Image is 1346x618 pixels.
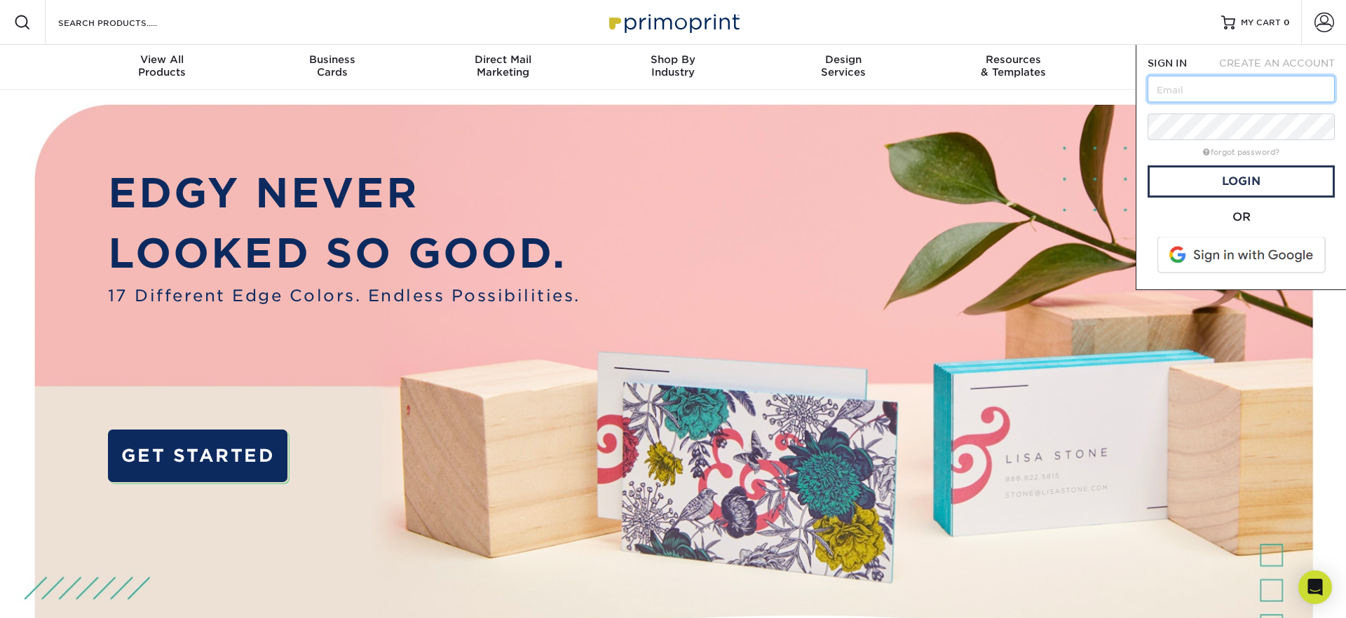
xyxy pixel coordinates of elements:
div: Marketing [418,53,588,78]
input: SEARCH PRODUCTS..... [57,14,193,31]
div: Cards [247,53,418,78]
span: View All [77,53,247,66]
img: Primoprint [603,7,743,37]
span: Business [247,53,418,66]
div: & Templates [928,53,1099,78]
div: OR [1148,209,1335,226]
p: LOOKED SO GOOD. [108,224,580,284]
span: MY CART [1241,17,1281,29]
span: Shop By [588,53,759,66]
div: Products [77,53,247,78]
span: SIGN IN [1148,57,1187,69]
input: Email [1148,76,1335,102]
p: EDGY NEVER [108,163,580,224]
a: DesignServices [758,45,928,90]
div: Industry [588,53,759,78]
div: Services [758,53,928,78]
span: Design [758,53,928,66]
a: Login [1148,165,1335,198]
span: 17 Different Edge Colors. Endless Possibilities. [108,284,580,308]
a: Direct MailMarketing [418,45,588,90]
a: Resources& Templates [928,45,1099,90]
a: Shop ByIndustry [588,45,759,90]
span: CREATE AN ACCOUNT [1219,57,1335,69]
a: View AllProducts [77,45,247,90]
div: Open Intercom Messenger [1298,570,1332,604]
a: BusinessCards [247,45,418,90]
iframe: Google Customer Reviews [4,575,119,613]
span: Resources [928,53,1099,66]
span: Direct Mail [418,53,588,66]
span: Contact [1099,53,1269,66]
span: 0 [1284,18,1290,27]
a: forgot password? [1203,148,1279,157]
div: & Support [1099,53,1269,78]
a: GET STARTED [108,430,288,483]
a: Contact& Support [1099,45,1269,90]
